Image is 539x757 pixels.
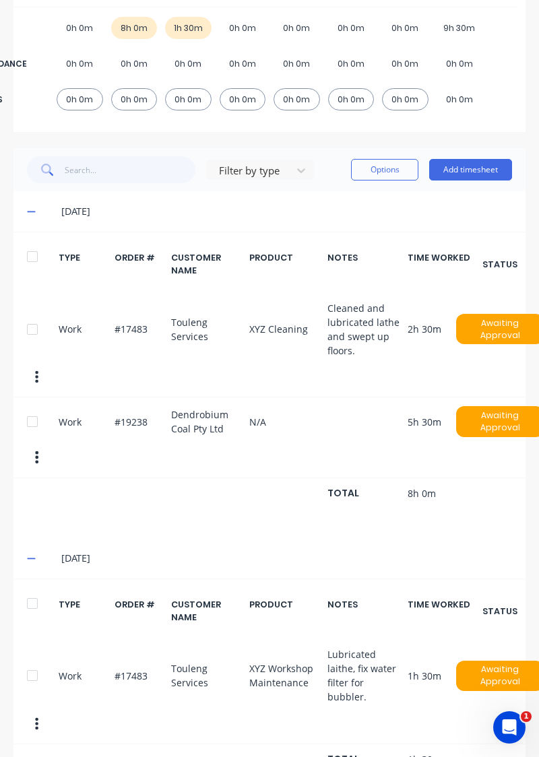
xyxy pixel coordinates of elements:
[165,17,212,39] div: 1h 30m
[408,598,480,624] div: TIME WORKED
[437,88,483,110] div: 0h 0m
[328,17,375,39] div: 0h 0m
[249,251,320,277] div: PRODUCT
[521,711,532,722] span: 1
[61,204,512,219] div: [DATE]
[327,598,400,624] div: NOTES
[429,159,512,180] button: Add timesheet
[382,53,429,75] div: 0h 0m
[328,88,375,110] div: 0h 0m
[382,88,429,110] div: 0h 0m
[61,551,512,566] div: [DATE]
[220,88,266,110] div: 0h 0m
[171,251,242,277] div: CUSTOMER NAME
[274,53,320,75] div: 0h 0m
[165,53,212,75] div: 0h 0m
[115,598,163,624] div: ORDER #
[115,251,163,277] div: ORDER #
[59,598,107,624] div: TYPE
[57,17,103,39] div: 0h 0m
[111,17,158,39] div: 8h 0m
[437,53,483,75] div: 0h 0m
[274,88,320,110] div: 0h 0m
[274,17,320,39] div: 0h 0m
[59,251,107,277] div: TYPE
[65,156,196,183] input: Search...
[165,88,212,110] div: 0h 0m
[437,17,483,39] div: 9h 30m
[488,251,512,277] div: STATUS
[327,251,400,277] div: NOTES
[488,598,512,624] div: STATUS
[493,711,526,744] iframe: Intercom live chat
[57,53,103,75] div: 0h 0m
[351,159,418,180] button: Options
[111,53,158,75] div: 0h 0m
[328,53,375,75] div: 0h 0m
[171,598,242,624] div: CUSTOMER NAME
[249,598,320,624] div: PRODUCT
[57,88,103,110] div: 0h 0m
[382,17,429,39] div: 0h 0m
[220,53,266,75] div: 0h 0m
[111,88,158,110] div: 0h 0m
[220,17,266,39] div: 0h 0m
[408,251,480,277] div: TIME WORKED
